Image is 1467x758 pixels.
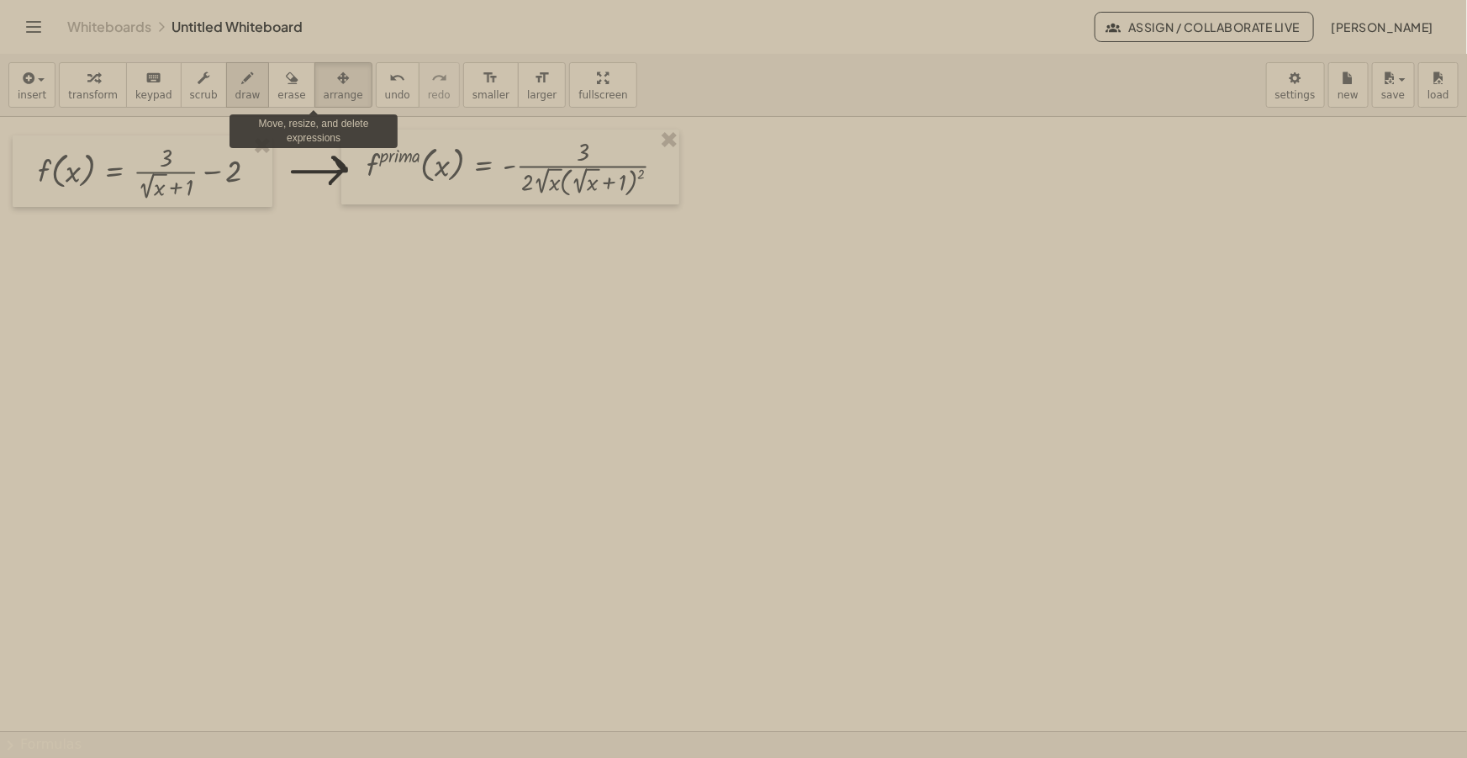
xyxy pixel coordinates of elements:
[1381,89,1405,101] span: save
[314,62,372,108] button: arrange
[1418,62,1459,108] button: load
[68,89,118,101] span: transform
[20,13,47,40] button: Toggle navigation
[145,68,161,88] i: keyboard
[385,89,410,101] span: undo
[1427,89,1449,101] span: load
[389,68,405,88] i: undo
[1095,12,1314,42] button: Assign / Collaborate Live
[1372,62,1415,108] button: save
[226,62,270,108] button: draw
[1328,62,1369,108] button: new
[67,19,151,35] a: Whiteboards
[472,89,509,101] span: smaller
[8,62,55,108] button: insert
[181,62,227,108] button: scrub
[428,89,451,101] span: redo
[483,68,499,88] i: format_size
[518,62,566,108] button: format_sizelarger
[277,89,305,101] span: erase
[190,89,218,101] span: scrub
[1331,19,1433,34] span: [PERSON_NAME]
[569,62,636,108] button: fullscreen
[1275,89,1316,101] span: settings
[534,68,550,88] i: format_size
[1266,62,1325,108] button: settings
[1338,89,1359,101] span: new
[59,62,127,108] button: transform
[431,68,447,88] i: redo
[1109,19,1300,34] span: Assign / Collaborate Live
[230,114,398,148] div: Move, resize, and delete expressions
[527,89,557,101] span: larger
[324,89,363,101] span: arrange
[235,89,261,101] span: draw
[135,89,172,101] span: keypad
[578,89,627,101] span: fullscreen
[419,62,460,108] button: redoredo
[376,62,420,108] button: undoundo
[18,89,46,101] span: insert
[1317,12,1447,42] button: [PERSON_NAME]
[268,62,314,108] button: erase
[126,62,182,108] button: keyboardkeypad
[463,62,519,108] button: format_sizesmaller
